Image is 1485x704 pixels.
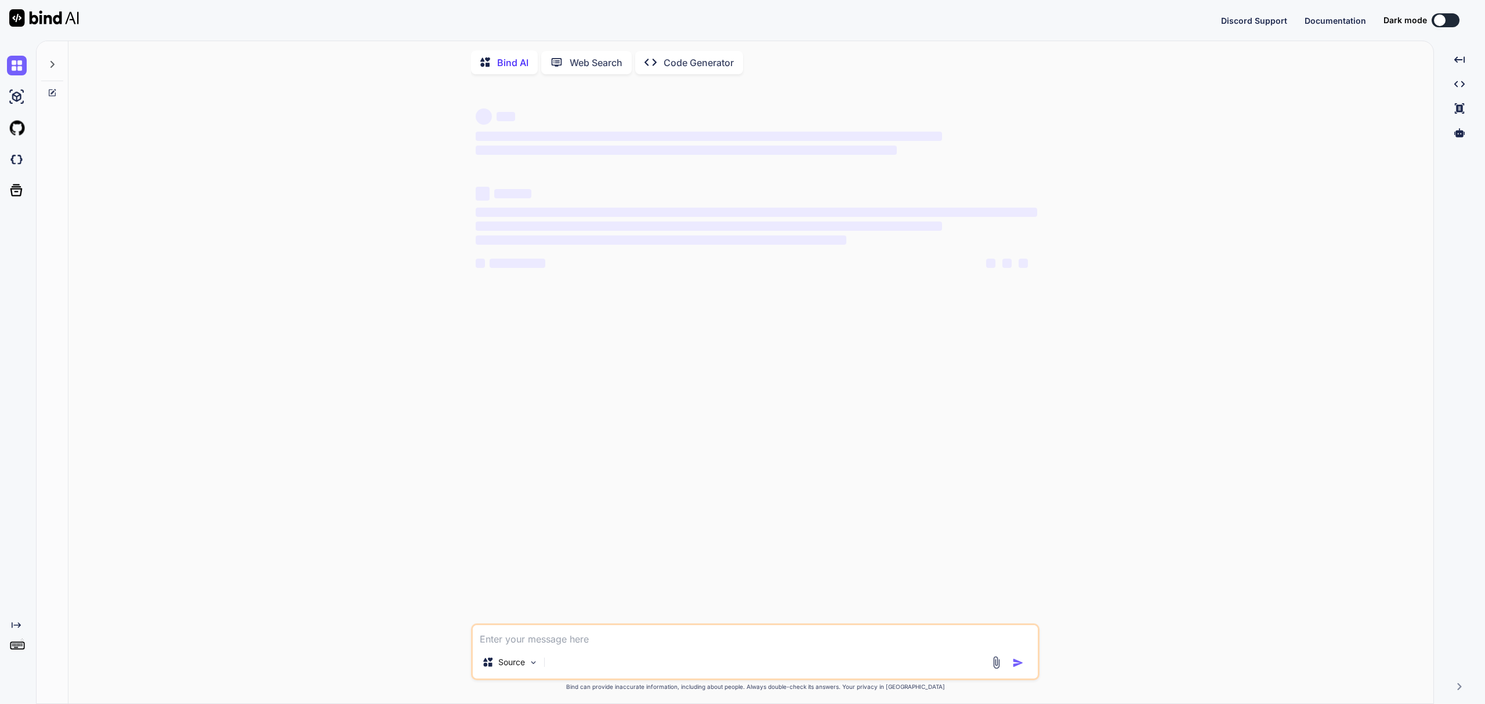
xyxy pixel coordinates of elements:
[7,56,27,75] img: chat
[1221,14,1287,27] button: Discord Support
[471,683,1039,691] p: Bind can provide inaccurate information, including about people. Always double-check its answers....
[1305,14,1366,27] button: Documentation
[7,150,27,169] img: darkCloudIdeIcon
[986,259,995,268] span: ‌
[476,235,846,245] span: ‌
[1012,657,1024,669] img: icon
[494,189,531,198] span: ‌
[497,112,515,121] span: ‌
[570,56,622,70] p: Web Search
[664,56,734,70] p: Code Generator
[476,222,941,231] span: ‌
[476,187,490,201] span: ‌
[1305,16,1366,26] span: Documentation
[528,658,538,667] img: Pick Models
[476,208,1037,217] span: ‌
[1002,259,1012,268] span: ‌
[498,656,525,668] p: Source
[497,56,528,70] p: Bind AI
[990,656,1003,669] img: attachment
[490,259,545,268] span: ‌
[476,146,897,155] span: ‌
[7,118,27,138] img: githubLight
[1221,16,1287,26] span: Discord Support
[476,108,492,125] span: ‌
[476,259,485,268] span: ‌
[476,132,941,141] span: ‌
[7,87,27,107] img: ai-studio
[9,9,79,27] img: Bind AI
[1019,259,1028,268] span: ‌
[1383,14,1427,26] span: Dark mode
